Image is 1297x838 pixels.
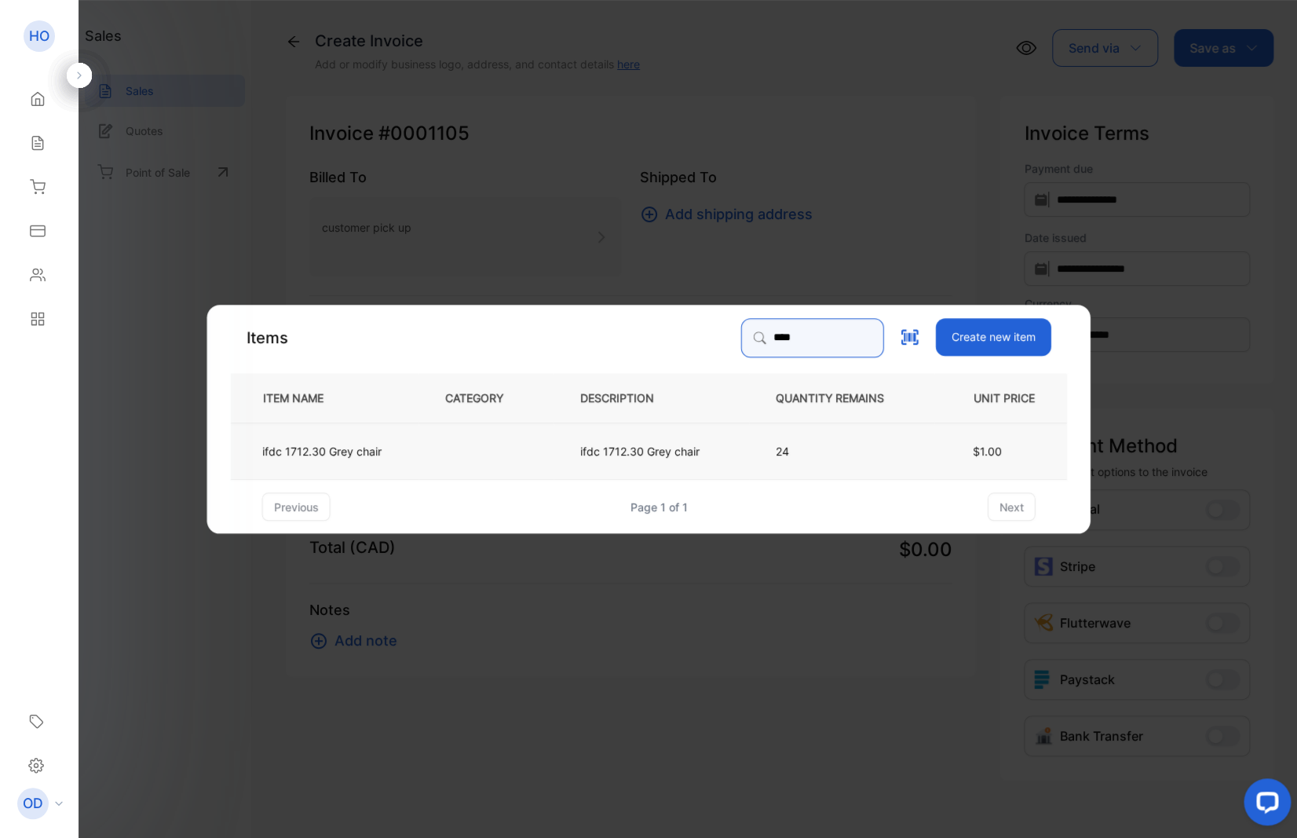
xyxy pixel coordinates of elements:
[247,326,288,349] p: Items
[262,443,382,459] p: ifdc 1712.30 Grey chair
[262,492,331,521] button: previous
[1231,772,1297,838] iframe: LiveChat chat widget
[988,492,1036,521] button: next
[973,445,1002,458] span: $1.00
[445,390,528,406] p: CATEGORY
[29,26,49,46] p: HO
[936,318,1051,356] button: Create new item
[630,499,688,515] div: Page 1 of 1
[580,443,700,459] p: ifdc 1712.30 Grey chair
[961,390,1041,406] p: UNIT PRICE
[23,793,43,814] p: OD
[257,390,349,406] p: ITEM NAME
[776,443,909,459] p: 24
[776,390,909,406] p: QUANTITY REMAINS
[580,390,679,406] p: DESCRIPTION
